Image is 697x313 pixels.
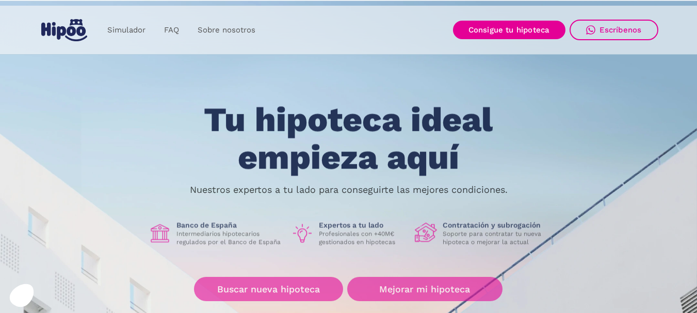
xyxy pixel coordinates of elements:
[153,102,544,176] h1: Tu hipoteca ideal empieza aquí
[155,20,188,40] a: FAQ
[39,15,90,45] a: home
[453,21,565,39] a: Consigue tu hipoteca
[443,221,549,230] h1: Contratación y subrogación
[347,277,503,301] a: Mejorar mi hipoteca
[190,186,508,194] p: Nuestros expertos a tu lado para conseguirte las mejores condiciones.
[176,230,283,246] p: Intermediarios hipotecarios regulados por el Banco de España
[443,230,549,246] p: Soporte para contratar tu nueva hipoteca o mejorar la actual
[599,25,642,35] div: Escríbenos
[319,230,407,246] p: Profesionales con +40M€ gestionados en hipotecas
[188,20,265,40] a: Sobre nosotros
[319,221,407,230] h1: Expertos a tu lado
[570,20,658,40] a: Escríbenos
[194,277,343,301] a: Buscar nueva hipoteca
[176,221,283,230] h1: Banco de España
[98,20,155,40] a: Simulador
